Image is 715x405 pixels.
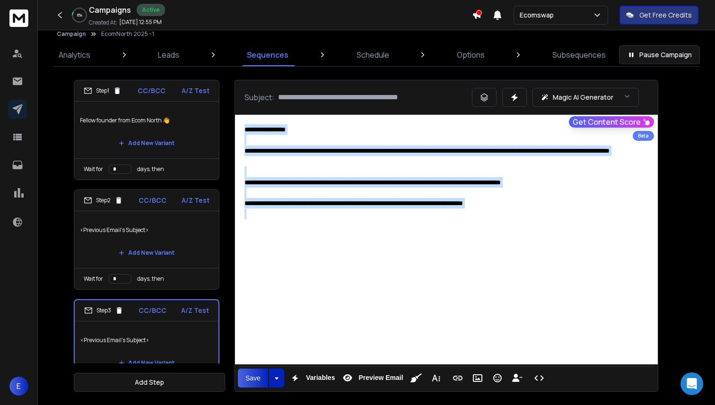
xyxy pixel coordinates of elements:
[80,217,213,243] p: <Previous Email's Subject>
[59,49,90,60] p: Analytics
[74,299,219,379] li: Step3CC/BCCA/Z Test<Previous Email's Subject>Add New Variant
[182,86,209,95] p: A/Z Test
[530,369,548,388] button: Code View
[77,12,82,18] p: 8 %
[241,43,294,66] a: Sequences
[158,49,179,60] p: Leads
[238,369,268,388] button: Save
[619,6,698,25] button: Get Free Credits
[137,275,164,283] p: days, then
[74,373,225,392] button: Add Step
[569,116,654,128] button: Get Content Score
[639,10,692,20] p: Get Free Credits
[244,92,274,103] p: Subject:
[84,86,122,95] div: Step 1
[84,196,123,205] div: Step 2
[9,377,28,396] button: E
[53,43,96,66] a: Analytics
[84,275,103,283] p: Wait for
[74,190,219,290] li: Step2CC/BCCA/Z Test<Previous Email's Subject>Add New VariantWait fordays, then
[633,131,654,141] div: Beta
[553,93,613,102] p: Magic AI Generator
[286,369,337,388] button: Variables
[152,43,185,66] a: Leads
[57,30,86,38] button: Campaign
[457,49,485,60] p: Options
[74,80,219,180] li: Step1CC/BCCA/Z TestFellow founder from Ecom North 👋Add New VariantWait fordays, then
[488,369,506,388] button: Emoticons
[80,107,213,134] p: Fellow founder from Ecom North 👋
[547,43,611,66] a: Subsequences
[508,369,526,388] button: Insert Unsubscribe Link
[182,196,209,205] p: A/Z Test
[138,86,166,95] p: CC/BCC
[407,369,425,388] button: Clean HTML
[532,88,639,107] button: Magic AI Generator
[680,372,703,395] div: Open Intercom Messenger
[137,165,164,173] p: days, then
[84,165,103,173] p: Wait for
[119,18,162,26] p: [DATE] 12:55 PM
[357,374,405,382] span: Preview Email
[111,243,182,262] button: Add New Variant
[552,49,606,60] p: Subsequences
[80,327,213,353] p: <Previous Email's Subject>
[619,45,700,64] button: Pause Campaign
[339,369,405,388] button: Preview Email
[137,4,165,16] div: Active
[449,369,467,388] button: Insert Link (⌘K)
[84,306,123,315] div: Step 3
[357,49,389,60] p: Schedule
[427,369,445,388] button: More Text
[181,306,209,315] p: A/Z Test
[451,43,490,66] a: Options
[89,4,131,16] h1: Campaigns
[111,353,182,372] button: Add New Variant
[351,43,395,66] a: Schedule
[520,10,558,20] p: Ecomswap
[111,134,182,153] button: Add New Variant
[247,49,288,60] p: Sequences
[139,196,166,205] p: CC/BCC
[304,374,337,382] span: Variables
[139,306,166,315] p: CC/BCC
[89,19,117,26] p: Created At:
[101,30,154,38] p: EcomNorth 2025 - 1
[469,369,487,388] button: Insert Image (⌘P)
